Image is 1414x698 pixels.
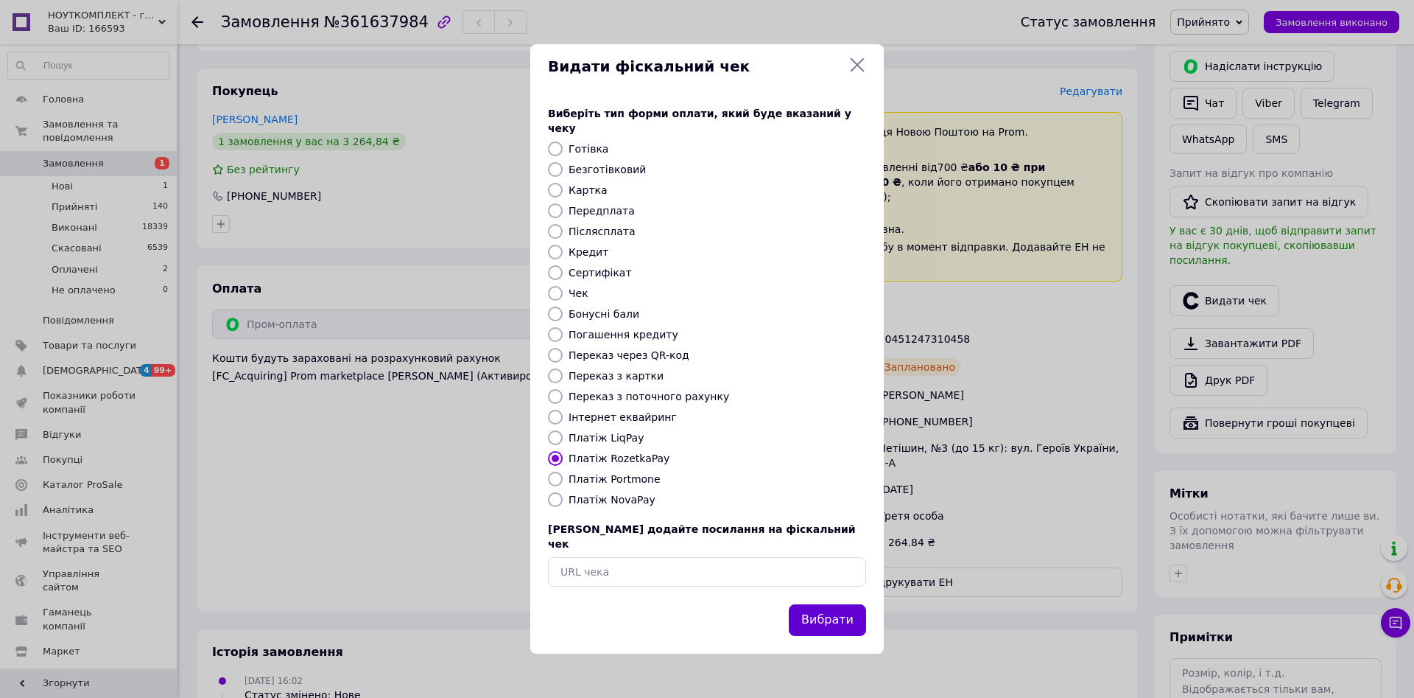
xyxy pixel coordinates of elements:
[548,108,851,134] span: Виберіть тип форми оплати, який буде вказаний у чеку
[569,184,608,196] label: Картка
[569,308,639,320] label: Бонусні бали
[569,226,636,237] label: Післясплата
[569,164,646,175] label: Безготівковий
[569,391,729,402] label: Переказ з поточного рахунку
[548,557,866,587] input: URL чека
[569,287,588,299] label: Чек
[569,246,608,258] label: Кредит
[569,453,669,464] label: Платіж RozetkaPay
[569,370,664,382] label: Переказ з картки
[569,432,644,444] label: Платіж LiqPay
[569,329,678,341] label: Погашення кредиту
[548,523,856,550] span: [PERSON_NAME] додайте посилання на фіскальний чек
[569,411,677,423] label: Інтернет еквайринг
[569,349,689,361] label: Переказ через QR-код
[569,267,632,279] label: Сертифікат
[789,604,866,636] button: Вибрати
[569,494,655,506] label: Платіж NovaPay
[569,205,635,217] label: Передплата
[569,473,661,485] label: Платіж Portmone
[548,56,843,77] span: Видати фіскальний чек
[569,143,608,155] label: Готівка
